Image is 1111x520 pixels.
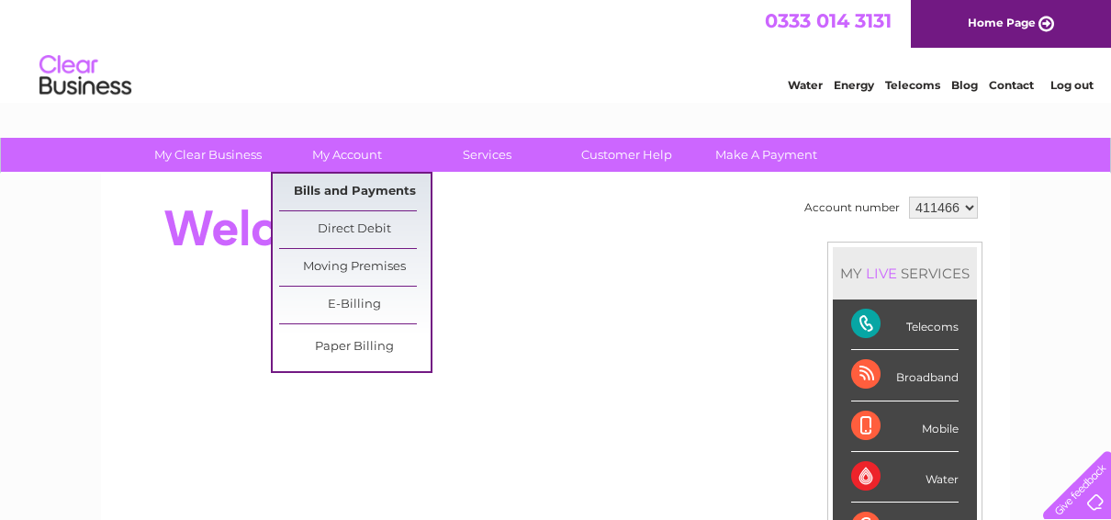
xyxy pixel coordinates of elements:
a: Energy [834,78,874,92]
a: Paper Billing [279,329,431,366]
div: Broadband [851,350,959,401]
a: Bills and Payments [279,174,431,210]
a: Contact [989,78,1034,92]
a: Blog [951,78,978,92]
div: Mobile [851,401,959,452]
div: Clear Business is a trading name of Verastar Limited (registered in [GEOGRAPHIC_DATA] No. 3667643... [123,10,991,89]
a: Moving Premises [279,249,431,286]
a: Make A Payment [690,138,842,172]
a: Services [411,138,563,172]
a: Water [788,78,823,92]
a: Log out [1050,78,1094,92]
a: My Clear Business [132,138,284,172]
a: Direct Debit [279,211,431,248]
a: Telecoms [885,78,940,92]
a: E-Billing [279,287,431,323]
div: Telecoms [851,300,959,350]
a: My Account [272,138,423,172]
a: Customer Help [551,138,702,172]
img: logo.png [39,48,132,104]
a: 0333 014 3131 [765,9,892,32]
div: MY SERVICES [833,247,977,300]
td: Account number [800,192,904,223]
div: Water [851,452,959,503]
div: LIVE [862,265,901,282]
